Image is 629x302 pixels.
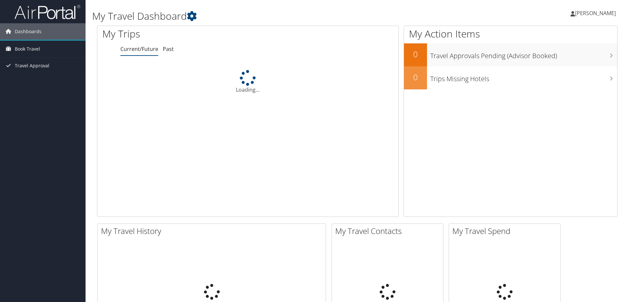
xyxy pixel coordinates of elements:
[15,41,40,57] span: Book Travel
[404,43,617,66] a: 0Travel Approvals Pending (Advisor Booked)
[335,225,443,237] h2: My Travel Contacts
[14,4,80,20] img: airportal-logo.png
[430,48,617,60] h3: Travel Approvals Pending (Advisor Booked)
[120,45,158,53] a: Current/Future
[101,225,326,237] h2: My Travel History
[15,58,49,74] span: Travel Approval
[97,70,398,94] div: Loading...
[404,72,427,83] h2: 0
[92,9,446,23] h1: My Travel Dashboard
[163,45,174,53] a: Past
[575,10,616,17] span: [PERSON_NAME]
[404,27,617,41] h1: My Action Items
[570,3,622,23] a: [PERSON_NAME]
[404,66,617,89] a: 0Trips Missing Hotels
[15,23,41,40] span: Dashboards
[452,225,560,237] h2: My Travel Spend
[430,71,617,83] h3: Trips Missing Hotels
[102,27,268,41] h1: My Trips
[404,49,427,60] h2: 0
